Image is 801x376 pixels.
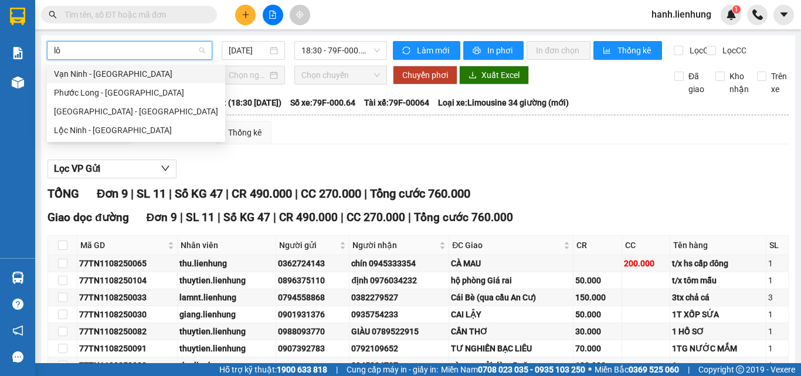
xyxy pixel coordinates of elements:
[295,187,298,201] span: |
[438,96,569,109] span: Loại xe: Limousine 34 giường (mới)
[352,239,437,252] span: Người nhận
[97,187,128,201] span: Đơn 9
[175,187,223,201] span: Số KG 47
[77,323,178,340] td: 77TN1108250082
[452,239,561,252] span: ĐC Giao
[79,274,175,287] div: 77TN1108250104
[54,67,218,80] div: Vạn Ninh - [GEOGRAPHIC_DATA]
[473,46,483,56] span: printer
[351,274,447,287] div: định 0976034232
[77,357,178,374] td: 77TN1108250088
[593,41,662,60] button: bar-chartThống kê
[393,66,457,84] button: Chuyển phơi
[47,187,79,201] span: TỔNG
[469,71,477,80] span: download
[752,9,763,20] img: phone-icon
[179,308,273,321] div: giang.lienhung
[575,291,619,304] div: 150.000
[278,342,347,355] div: 0907392783
[278,308,347,321] div: 0901931376
[575,308,619,321] div: 50.000
[229,44,267,57] input: 11/08/2025
[12,47,24,59] img: solution-icon
[685,44,715,57] span: Lọc CR
[278,325,347,338] div: 0988093770
[179,291,273,304] div: lamnt.lienhung
[672,325,765,338] div: 1 HỒ SƠ
[263,5,283,25] button: file-add
[131,187,134,201] span: |
[575,359,619,372] div: 100.000
[296,11,304,19] span: aim
[768,342,786,355] div: 1
[232,187,292,201] span: CR 490.000
[351,359,447,372] div: 0945234797
[169,187,172,201] span: |
[718,44,748,57] span: Lọc CC
[336,363,338,376] span: |
[269,11,277,19] span: file-add
[219,363,327,376] span: Hỗ trợ kỹ thuật:
[179,325,273,338] div: thuytien.lienhung
[768,274,786,287] div: 1
[573,236,622,255] th: CR
[364,187,367,201] span: |
[527,41,590,60] button: In đơn chọn
[279,211,338,224] span: CR 490.000
[196,96,281,109] span: Chuyến: (18:30 [DATE])
[768,291,786,304] div: 3
[47,65,225,83] div: Vạn Ninh - Phước Long
[47,102,225,121] div: Nha Trang - Lộc Ninh
[779,9,789,20] span: caret-down
[235,5,256,25] button: plus
[451,342,571,355] div: TƯ NGHIẾN BẠC LIÊU
[481,69,520,82] span: Xuất Excel
[575,342,619,355] div: 70.000
[684,70,709,96] span: Đã giao
[77,255,178,272] td: 77TN1108250065
[624,257,668,270] div: 200.000
[773,5,794,25] button: caret-down
[351,342,447,355] div: 0792109652
[768,359,786,372] div: 1
[351,291,447,304] div: 0382279527
[451,325,571,338] div: CẦN THƠ
[766,70,792,96] span: Trên xe
[54,124,218,137] div: Lộc Ninh - [GEOGRAPHIC_DATA]
[414,211,513,224] span: Tổng cước 760.000
[77,289,178,306] td: 77TN1108250033
[672,274,765,287] div: t/x tôm mẫu
[351,308,447,321] div: 0935754233
[575,274,619,287] div: 50.000
[301,187,361,201] span: CC 270.000
[301,42,380,59] span: 18:30 - 79F-000.64
[147,211,178,224] span: Đơn 9
[347,363,438,376] span: Cung cấp máy in - giấy in:
[80,239,165,252] span: Mã GD
[54,86,218,99] div: Phước Long - [GEOGRAPHIC_DATA]
[49,11,57,19] span: search
[77,272,178,289] td: 77TN1108250104
[451,359,571,372] div: cà mau.gởi dùm 5 căn
[290,96,355,109] span: Số xe: 79F-000.64
[441,363,585,376] span: Miền Nam
[47,83,225,102] div: Phước Long - Vạn Ninh
[393,41,460,60] button: syncLàm mới
[672,308,765,321] div: 1T XỐP SỨA
[79,342,175,355] div: 77TN1108250091
[766,236,789,255] th: SL
[451,257,571,270] div: CÀ MAU
[768,257,786,270] div: 1
[12,351,23,363] span: message
[364,96,429,109] span: Tài xế: 79F-00064
[242,11,250,19] span: plus
[186,211,215,224] span: SL 11
[161,164,170,173] span: down
[588,367,592,372] span: ⚪️
[278,291,347,304] div: 0794558868
[79,291,175,304] div: 77TN1108250033
[736,365,744,374] span: copyright
[622,236,670,255] th: CC
[180,211,183,224] span: |
[47,160,177,178] button: Lọc VP Gửi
